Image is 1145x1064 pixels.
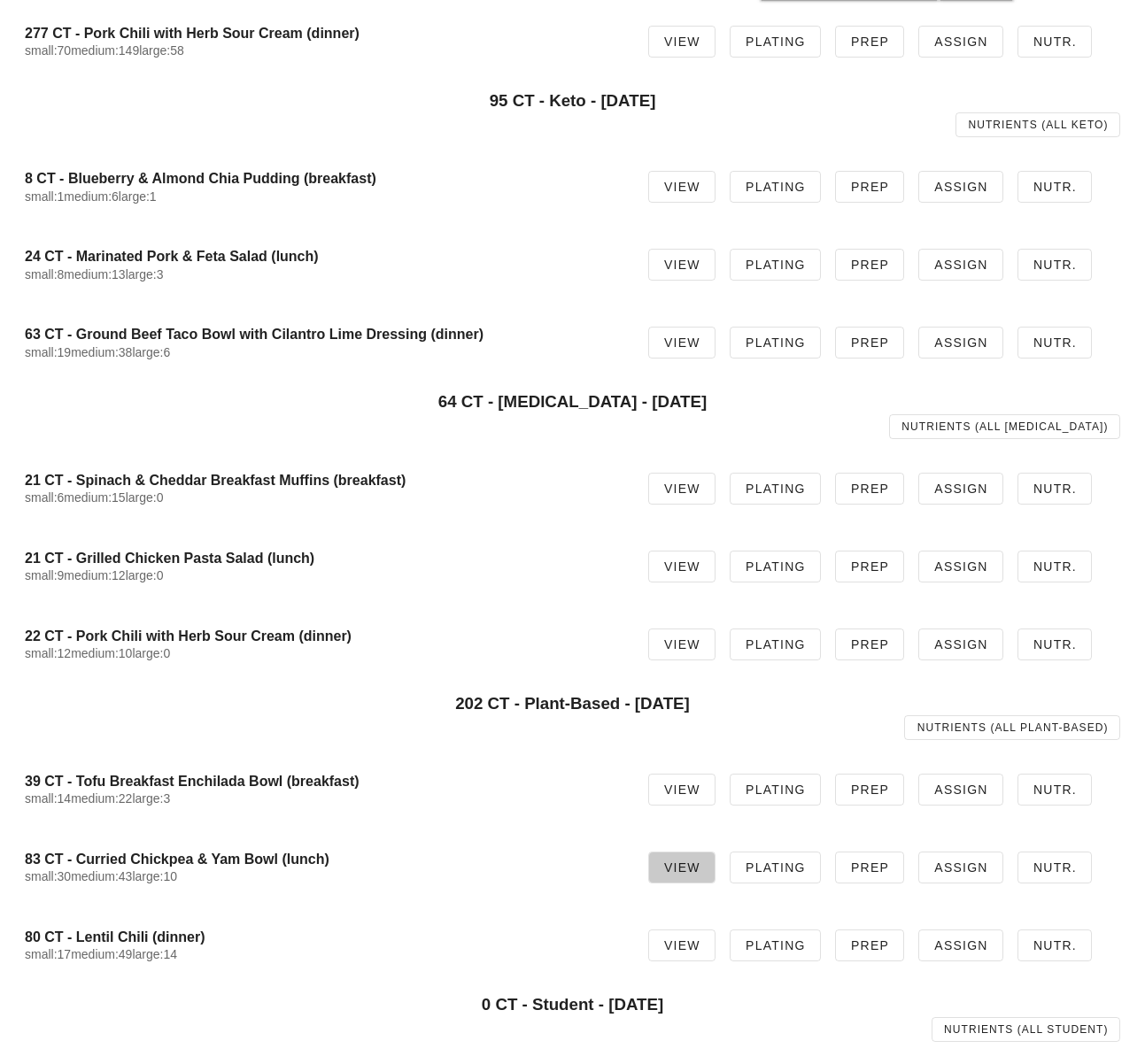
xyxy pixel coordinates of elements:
span: Prep [850,258,889,272]
span: Assign [933,559,988,574]
a: Plating [730,551,821,582]
span: medium:12 [64,568,125,582]
a: View [648,327,716,359]
span: Nutr. [1033,637,1077,652]
span: View [663,938,700,952]
span: View [663,783,700,797]
a: View [648,929,716,961]
span: Assign [933,860,988,875]
a: Nutr. [1017,249,1092,281]
h4: 22 CT - Pork Chili with Herb Sour Cream (dinner) [25,628,620,644]
a: Prep [835,628,904,660]
span: View [663,637,700,652]
span: large:0 [132,646,170,660]
a: View [648,249,716,281]
a: Nutrients (all Keto) [955,112,1120,137]
h4: 21 CT - Spinach & Cheddar Breakfast Muffins (breakfast) [25,472,620,489]
span: Plating [745,482,806,496]
span: large:0 [126,568,164,582]
span: Nutrients (all Student) [943,1023,1109,1036]
span: large:3 [126,267,164,281]
span: Prep [850,938,889,952]
span: Prep [850,559,889,574]
h4: 8 CT - Blueberry & Almond Chia Pudding (breakfast) [25,170,620,187]
span: large:14 [132,947,177,961]
a: Nutrients (all Student) [932,1017,1120,1042]
a: Plating [730,473,821,505]
span: large:1 [119,189,157,204]
span: Prep [850,35,889,49]
span: Nutr. [1033,35,1077,49]
h3: 0 CT - Student - [DATE] [25,995,1120,1014]
span: Plating [745,335,806,350]
a: Prep [835,26,904,58]
h3: 202 CT - Plant-Based - [DATE] [25,694,1120,713]
a: Assign [918,249,1003,281]
span: Plating [745,559,806,574]
span: View [663,335,700,350]
span: medium:49 [71,947,132,961]
span: medium:22 [71,791,132,806]
span: medium:43 [71,869,132,883]
span: Nutrients (all [MEDICAL_DATA]) [901,420,1108,433]
a: Nutr. [1017,852,1092,883]
span: View [663,559,700,574]
span: small:9 [25,568,64,582]
span: Assign [933,938,988,952]
span: large:10 [132,869,177,883]
span: small:30 [25,869,71,883]
a: Prep [835,473,904,505]
a: Nutr. [1017,171,1092,203]
a: View [648,774,716,806]
a: Nutr. [1017,551,1092,582]
span: large:0 [126,490,164,505]
a: Prep [835,774,904,806]
span: View [663,35,700,49]
span: Nutr. [1033,335,1077,350]
span: Nutrients (all Plant-Based) [917,721,1109,734]
span: Assign [933,335,988,350]
span: Nutr. [1033,180,1077,194]
a: Assign [918,774,1003,806]
h4: 39 CT - Tofu Breakfast Enchilada Bowl (breakfast) [25,773,620,790]
a: Assign [918,26,1003,58]
a: Assign [918,628,1003,660]
a: Prep [835,327,904,359]
a: Plating [730,628,821,660]
span: Plating [745,258,806,272]
span: small:19 [25,345,71,359]
span: Prep [850,482,889,496]
a: View [648,171,716,203]
span: Plating [745,938,806,952]
span: small:14 [25,791,71,806]
span: View [663,258,700,272]
a: View [648,852,716,883]
a: View [648,473,716,505]
span: Assign [933,482,988,496]
a: Prep [835,171,904,203]
span: Prep [850,860,889,875]
span: medium:10 [71,646,132,660]
a: Prep [835,852,904,883]
h3: 64 CT - [MEDICAL_DATA] - [DATE] [25,392,1120,412]
span: large:58 [139,43,184,58]
a: Prep [835,551,904,582]
span: Prep [850,637,889,652]
span: medium:38 [71,345,132,359]
span: View [663,860,700,875]
span: Assign [933,258,988,272]
span: Plating [745,180,806,194]
a: Nutrients (all Plant-Based) [904,715,1120,740]
a: View [648,26,716,58]
a: Nutr. [1017,774,1092,806]
a: View [648,551,716,582]
a: Prep [835,249,904,281]
a: Plating [730,327,821,359]
span: Nutr. [1033,783,1077,797]
span: Nutr. [1033,938,1077,952]
a: Assign [918,171,1003,203]
span: Assign [933,637,988,652]
a: Nutr. [1017,473,1092,505]
a: Plating [730,929,821,961]
span: View [663,482,700,496]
